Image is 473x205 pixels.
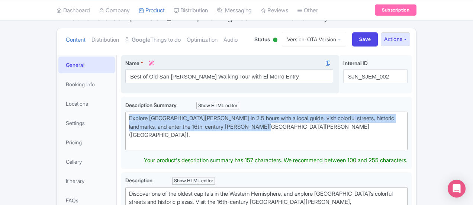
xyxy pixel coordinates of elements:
[132,36,150,44] strong: Google
[58,57,115,73] a: General
[65,12,329,23] span: Best of Old San [PERSON_NAME] Walking Tour with El Morro Entry
[125,28,181,52] a: GoogleThings to do
[448,180,466,198] div: Open Intercom Messenger
[125,60,139,66] span: Name
[58,95,115,112] a: Locations
[58,153,115,170] a: Gallery
[125,177,154,183] span: Description
[343,60,368,66] span: Internal ID
[144,156,408,165] div: Your product's description summary has 157 characters. We recommend between 100 and 255 characters.
[223,28,238,52] a: Audio
[172,177,215,185] div: Show HTML editor
[58,115,115,131] a: Settings
[91,28,119,52] a: Distribution
[66,28,86,52] a: Content
[282,32,346,47] a: Version: OTA Version
[381,32,410,46] button: Actions
[58,173,115,189] a: Itinerary
[352,32,378,47] input: Save
[129,114,404,148] div: Explore [GEOGRAPHIC_DATA][PERSON_NAME] in 2.5 hours with a local guide, visit colorful streets, h...
[58,134,115,151] a: Pricing
[125,102,178,108] span: Description Summary
[375,4,416,16] a: Subscription
[187,28,218,52] a: Optimization
[196,102,239,110] div: Show HTML editor
[58,76,115,93] a: Booking Info
[254,35,270,43] span: Status
[271,35,279,46] div: Active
